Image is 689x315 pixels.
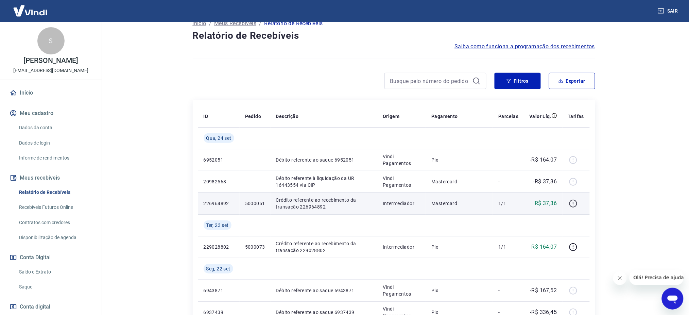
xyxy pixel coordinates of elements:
a: Saldo e Extrato [16,265,93,279]
button: Filtros [495,73,541,89]
button: Exportar [549,73,595,89]
p: Valor Líq. [530,113,552,120]
span: Conta digital [20,302,50,312]
iframe: Botão para abrir a janela de mensagens [662,288,684,310]
p: Pix [431,156,487,163]
iframe: Mensagem da empresa [630,270,684,285]
p: Pedido [245,113,261,120]
p: Mastercard [431,178,487,185]
p: 6943871 [204,287,234,294]
a: Dados da conta [16,121,93,135]
p: 5000051 [245,200,265,207]
button: Sair [656,5,681,17]
p: R$ 164,07 [532,243,557,251]
a: Conta digital [8,299,93,314]
p: ID [204,113,208,120]
p: Débito referente à liquidação da UR 16443554 via CIP [276,175,372,188]
p: Origem [383,113,399,120]
p: 5000073 [245,244,265,250]
div: S [37,27,65,54]
p: [PERSON_NAME] [23,57,78,64]
a: Saiba como funciona a programação dos recebimentos [455,43,595,51]
p: 229028802 [204,244,234,250]
span: Qua, 24 set [206,135,231,142]
button: Meu cadastro [8,106,93,121]
p: / [259,19,261,28]
p: [EMAIL_ADDRESS][DOMAIN_NAME] [13,67,88,74]
p: -R$ 167,52 [530,286,557,295]
input: Busque pelo número do pedido [390,76,470,86]
iframe: Fechar mensagem [613,271,627,285]
p: R$ 37,36 [535,199,557,208]
p: Crédito referente ao recebimento da transação 229028802 [276,240,372,254]
p: Pix [431,244,487,250]
p: Tarifas [568,113,584,120]
button: Meus recebíveis [8,170,93,185]
a: Saque [16,280,93,294]
p: -R$ 164,07 [530,156,557,164]
p: Vindi Pagamentos [383,284,420,297]
p: Mastercard [431,200,487,207]
a: Relatório de Recebíveis [16,185,93,199]
a: Informe de rendimentos [16,151,93,165]
p: Pagamento [431,113,458,120]
p: - [498,287,518,294]
p: Intermediador [383,200,420,207]
p: 6952051 [204,156,234,163]
p: 20982568 [204,178,234,185]
p: Descrição [276,113,299,120]
a: Recebíveis Futuros Online [16,200,93,214]
p: Crédito referente ao recebimento da transação 226964892 [276,197,372,210]
span: Seg, 22 set [206,265,230,272]
h4: Relatório de Recebíveis [193,29,595,43]
p: 1/1 [498,200,518,207]
a: Disponibilização de agenda [16,231,93,245]
p: Relatório de Recebíveis [264,19,323,28]
p: Intermediador [383,244,420,250]
p: 226964892 [204,200,234,207]
span: Olá! Precisa de ajuda? [4,5,57,10]
button: Conta Digital [8,250,93,265]
a: Meus Recebíveis [214,19,256,28]
p: -R$ 37,36 [533,178,557,186]
span: Ter, 23 set [206,222,229,229]
p: / [209,19,211,28]
p: Vindi Pagamentos [383,175,420,188]
a: Início [193,19,206,28]
p: Débito referente ao saque 6952051 [276,156,372,163]
p: Vindi Pagamentos [383,153,420,167]
p: - [498,156,518,163]
p: Pix [431,287,487,294]
a: Contratos com credores [16,216,93,230]
img: Vindi [8,0,52,21]
p: - [498,178,518,185]
a: Dados de login [16,136,93,150]
p: Parcelas [498,113,518,120]
a: Início [8,85,93,100]
p: Débito referente ao saque 6943871 [276,287,372,294]
p: 1/1 [498,244,518,250]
